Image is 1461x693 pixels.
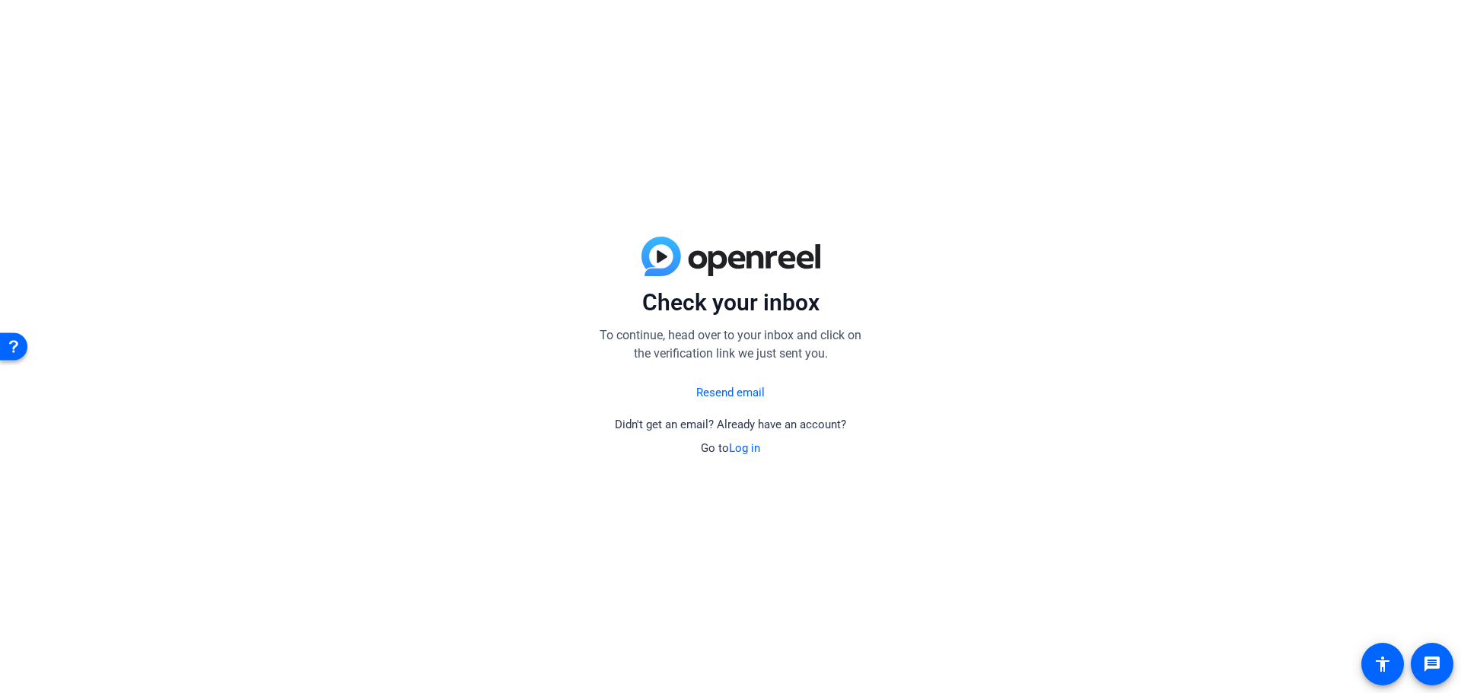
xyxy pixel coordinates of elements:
img: blue-gradient.svg [641,237,820,276]
p: To continue, head over to your inbox and click on the verification link we just sent you. [594,326,867,363]
a: Resend email [696,384,765,402]
mat-icon: accessibility [1373,655,1392,673]
p: Check your inbox [594,288,867,317]
span: Go to [701,441,760,455]
span: Didn't get an email? Already have an account? [615,418,846,431]
a: Log in [729,441,760,455]
mat-icon: message [1423,655,1441,673]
